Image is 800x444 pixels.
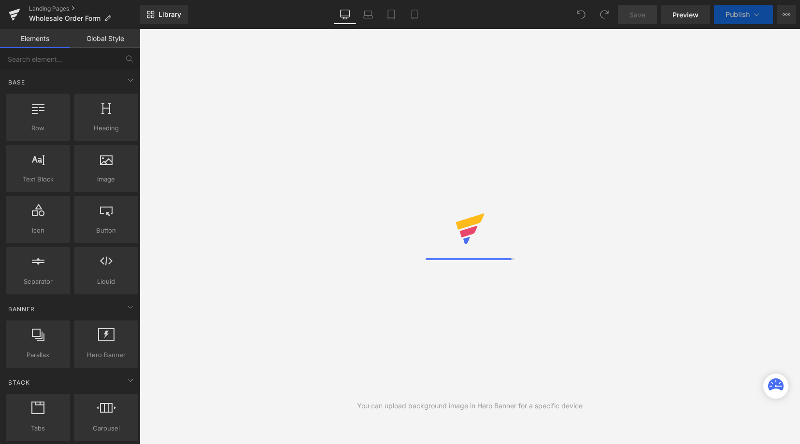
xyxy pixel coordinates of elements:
span: Button [77,225,135,236]
a: Landing Pages [29,5,140,13]
span: Icon [9,225,67,236]
span: Banner [7,305,36,314]
a: Mobile [403,5,426,24]
span: Hero Banner [77,350,135,360]
span: Text Block [9,174,67,184]
span: Library [158,10,181,19]
button: Undo [571,5,591,24]
span: Liquid [77,277,135,287]
span: Preview [672,10,699,20]
span: Heading [77,123,135,133]
a: New Library [140,5,188,24]
span: Carousel [77,423,135,433]
button: More [777,5,796,24]
a: Desktop [333,5,357,24]
div: You can upload background image in Hero Banner for a specific device [357,401,583,411]
a: Tablet [380,5,403,24]
span: Save [629,10,645,20]
button: Publish [714,5,773,24]
span: Separator [9,277,67,287]
a: Laptop [357,5,380,24]
span: Publish [726,11,750,18]
button: Redo [595,5,614,24]
span: Wholesale Order Form [29,14,100,22]
span: Row [9,123,67,133]
span: Stack [7,378,31,387]
span: Parallax [9,350,67,360]
span: Image [77,174,135,184]
span: Tabs [9,423,67,433]
span: Base [7,78,26,87]
a: Global Style [70,29,140,48]
a: Preview [661,5,710,24]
